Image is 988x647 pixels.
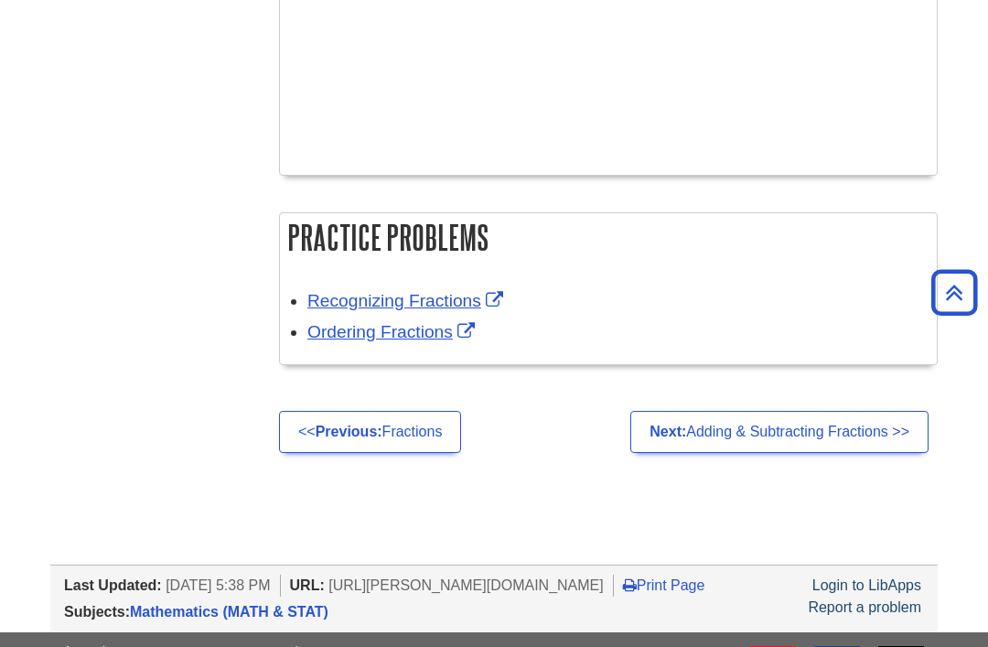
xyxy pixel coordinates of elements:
h2: Practice Problems [280,213,937,262]
span: URL: [290,577,325,593]
a: Report a problem [808,599,921,615]
a: Back to Top [925,280,983,305]
span: [URL][PERSON_NAME][DOMAIN_NAME] [328,577,604,593]
span: [DATE] 5:38 PM [166,577,270,593]
a: <<Previous:Fractions [279,411,461,453]
span: Last Updated: [64,577,162,593]
i: Print Page [623,577,637,592]
a: Mathematics (MATH & STAT) [130,604,328,620]
strong: Next: [650,424,686,439]
a: Link opens in new window [307,291,508,310]
a: Link opens in new window [307,322,479,341]
a: Print Page [623,577,705,593]
span: Subjects: [64,604,130,620]
a: Next:Adding & Subtracting Fractions >> [630,411,929,453]
a: Login to LibApps [812,577,921,593]
strong: Previous: [316,424,382,439]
